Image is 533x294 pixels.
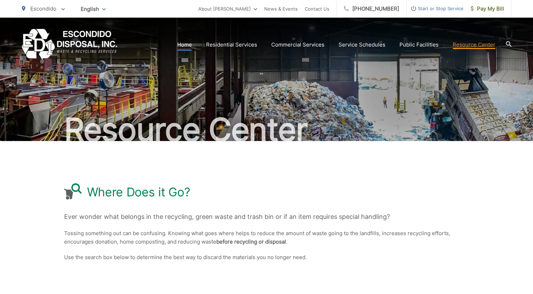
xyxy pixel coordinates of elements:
a: Contact Us [305,5,329,13]
a: News & Events [264,5,298,13]
h1: Where Does it Go? [87,185,190,199]
span: Escondido [30,5,56,12]
a: Residential Services [206,41,257,49]
a: EDCD logo. Return to the homepage. [22,29,117,60]
a: Resource Center [453,41,495,49]
a: About [PERSON_NAME] [198,5,257,13]
p: Ever wonder what belongs in the recycling, green waste and trash bin or if an item requires speci... [64,212,469,222]
p: Use the search box below to determine the best way to discard the materials you no longer need. [64,253,469,262]
span: Pay My Bill [471,5,504,13]
a: Service Schedules [339,41,385,49]
p: Tossing something out can be confusing. Knowing what goes where helps to reduce the amount of was... [64,229,469,246]
strong: before recycling or disposal [216,238,286,245]
a: Home [177,41,192,49]
a: Public Facilities [399,41,439,49]
h2: Resource Center [22,112,512,147]
span: English [75,3,111,15]
a: Commercial Services [271,41,324,49]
